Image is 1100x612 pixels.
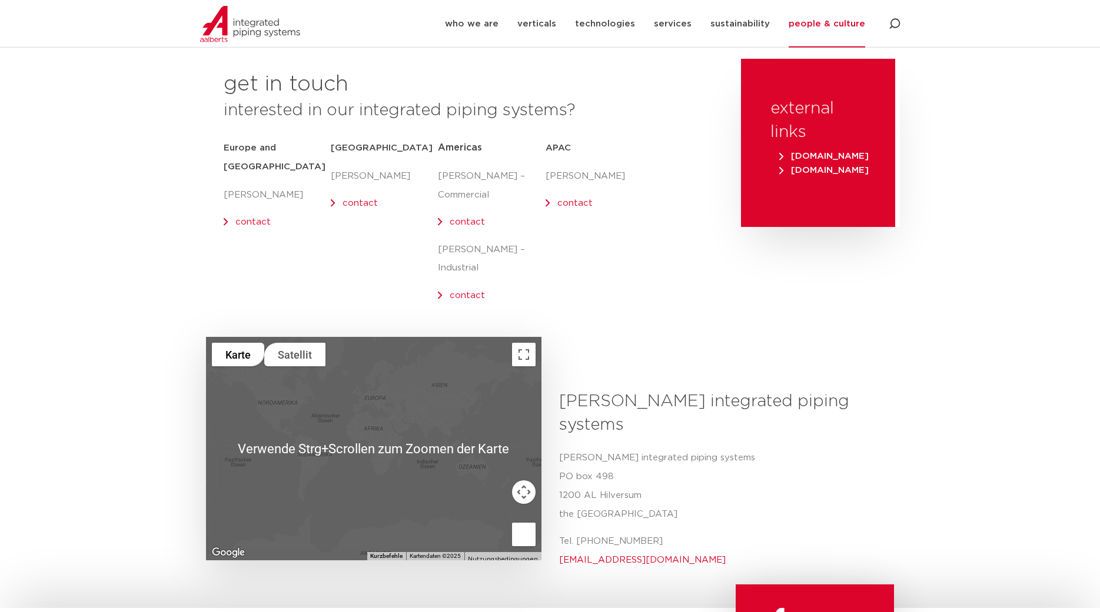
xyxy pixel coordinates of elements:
p: [PERSON_NAME] – Commercial [438,167,545,205]
a: contact [343,199,378,208]
h5: [GEOGRAPHIC_DATA] [331,139,438,158]
a: [DOMAIN_NAME] [776,152,872,160]
button: Vollbildansicht ein/aus [512,343,536,366]
p: [PERSON_NAME] – Industrial [438,240,545,278]
a: contact [450,218,485,226]
img: Google [209,545,248,560]
a: contact [450,291,485,300]
a: contact [557,199,593,208]
p: [PERSON_NAME] [331,167,438,186]
p: [PERSON_NAME] integrated piping systems PO box 498 1200 AL Hilversum the [GEOGRAPHIC_DATA] [559,449,886,524]
span: Americas [438,143,482,152]
p: [PERSON_NAME] [224,186,331,205]
h3: [PERSON_NAME] integrated piping systems [559,390,886,437]
a: [EMAIL_ADDRESS][DOMAIN_NAME] [559,556,726,564]
a: [DOMAIN_NAME] [776,166,872,175]
h3: interested in our integrated piping systems? [224,99,712,122]
h3: external links [770,97,866,144]
h5: APAC [546,139,653,158]
a: Nutzungsbedingungen (wird in neuem Tab geöffnet) [468,556,538,562]
button: Kamerasteuerung für die Karte [512,480,536,504]
span: [DOMAIN_NAME] [779,152,869,160]
button: Kurzbefehle [370,552,403,560]
button: Satellitenbilder anzeigen [264,343,325,366]
a: contact [235,218,271,226]
button: Pegman auf die Karte ziehen, um Street View aufzurufen [512,523,536,546]
button: Stadtplan anzeigen [212,343,264,366]
h2: get in touch [224,71,348,99]
a: Dieses Gebiet in Google Maps öffnen (in neuem Fenster) [209,545,248,560]
span: Kartendaten ©2025 [410,553,461,559]
p: [PERSON_NAME] [546,167,653,186]
span: [DOMAIN_NAME] [779,166,869,175]
strong: Europe and [GEOGRAPHIC_DATA] [224,143,325,171]
p: Tel. [PHONE_NUMBER] [559,532,886,570]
